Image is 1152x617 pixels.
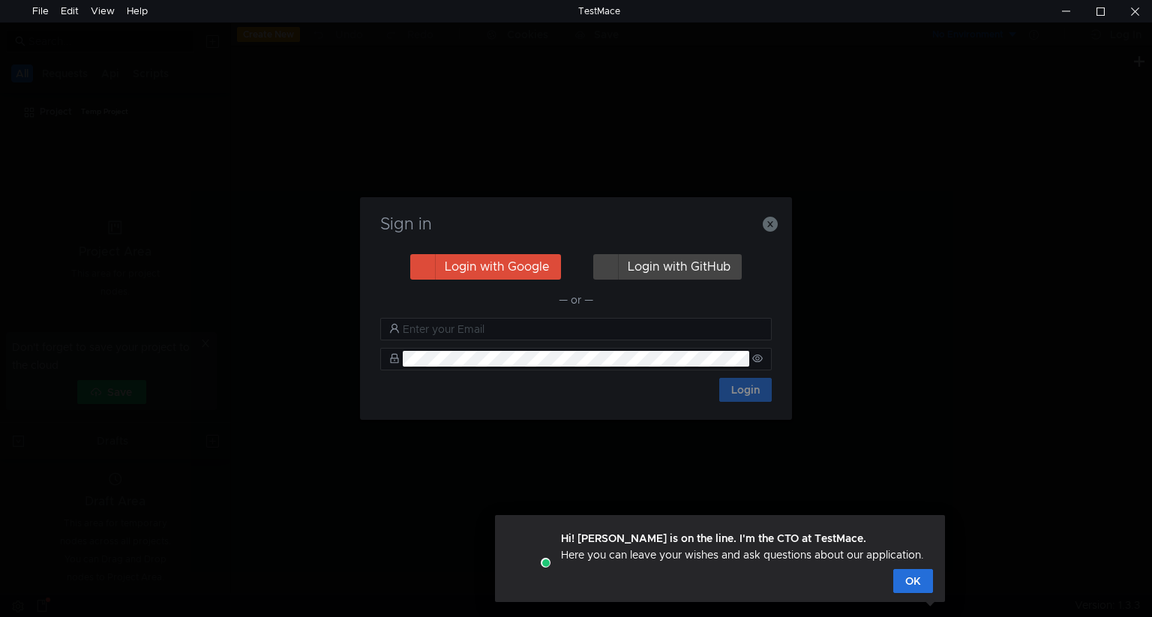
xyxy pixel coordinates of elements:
[593,254,742,280] button: Login with GitHub
[893,569,933,593] button: OK
[561,532,866,545] strong: Hi! [PERSON_NAME] is on the line. I'm the CTO at TestMace.
[378,215,774,233] h3: Sign in
[410,254,561,280] button: Login with Google
[380,291,772,309] div: — or —
[403,321,763,337] input: Enter your Email
[561,530,924,563] div: Here you can leave your wishes and ask questions about our application.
